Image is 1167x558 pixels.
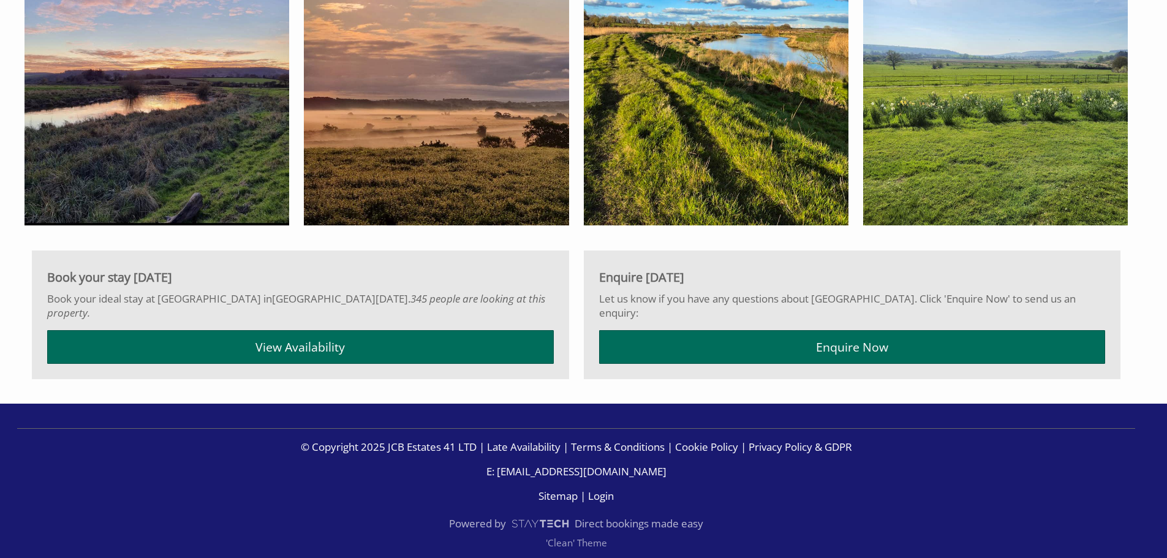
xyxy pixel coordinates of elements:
[47,292,545,320] i: 345 people are looking at this property.
[599,292,1106,320] p: Let us know if you have any questions about [GEOGRAPHIC_DATA]. Click 'Enquire Now' to send us an ...
[563,440,568,454] span: |
[749,440,852,454] a: Privacy Policy & GDPR
[479,440,485,454] span: |
[741,440,746,454] span: |
[580,489,586,503] span: |
[272,292,376,306] a: [GEOGRAPHIC_DATA]
[538,489,578,503] a: Sitemap
[599,330,1106,364] a: Enquire Now
[47,292,554,320] p: Book your ideal stay at [GEOGRAPHIC_DATA] in [DATE].
[511,516,570,531] img: scrumpy.png
[301,440,477,454] a: © Copyright 2025 JCB Estates 41 LTD
[675,440,738,454] a: Cookie Policy
[17,537,1135,549] p: 'Clean' Theme
[667,440,673,454] span: |
[47,269,554,285] h3: Book your stay [DATE]
[17,513,1135,534] a: Powered byDirect bookings made easy
[571,440,665,454] a: Terms & Conditions
[486,464,667,478] a: E: [EMAIL_ADDRESS][DOMAIN_NAME]
[599,269,1106,285] h3: Enquire [DATE]
[487,440,561,454] a: Late Availability
[588,489,614,503] a: Login
[47,330,554,364] a: View Availability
